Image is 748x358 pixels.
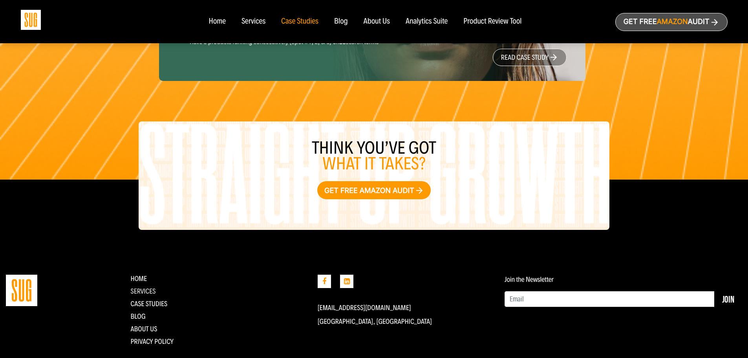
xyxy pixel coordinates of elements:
p: [GEOGRAPHIC_DATA], [GEOGRAPHIC_DATA] [318,318,493,325]
label: Join the Newsletter [505,275,554,283]
img: Sug [21,10,41,30]
input: Email [505,291,715,307]
a: About Us [364,17,390,26]
button: Join [714,291,742,307]
a: Blog [334,17,348,26]
span: what it takes? [322,153,426,174]
a: CASE STUDIES [130,299,167,308]
a: Services [241,17,265,26]
a: Privacy Policy [130,337,174,346]
a: Services [130,287,155,296]
a: [EMAIL_ADDRESS][DOMAIN_NAME] [318,303,411,312]
img: Straight Up Growth [6,275,37,306]
span: Amazon [657,18,688,26]
a: Analytics Suite [406,17,448,26]
a: Product Review Tool [463,17,521,26]
a: Home [130,274,147,283]
a: read case study [493,49,567,66]
a: Get free Amazon audit [317,181,431,199]
a: Home [208,17,225,26]
h3: Think you’ve got [139,140,610,172]
a: About Us [130,325,157,333]
a: Case Studies [281,17,318,26]
a: Get freeAmazonAudit [615,13,728,31]
a: Blog [130,312,145,321]
strong: 88 [339,37,346,46]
